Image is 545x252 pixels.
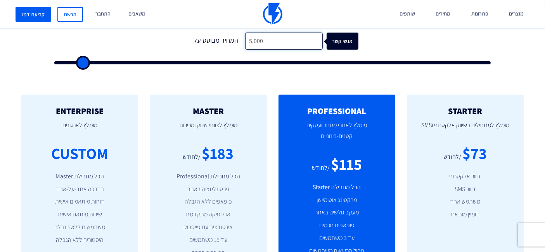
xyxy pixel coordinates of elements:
li: פופאפים חכמים [290,221,384,230]
li: פרסונליזציה באתר [161,185,255,194]
li: הכל מחבילת Starter [290,183,384,192]
p: מומלץ לאתרי מסחר ועסקים קטנים-בינוניים [290,116,384,153]
div: /לחודש [312,164,330,173]
h2: MASTER [161,106,255,116]
h2: PROFESSIONAL [290,106,384,116]
li: מעקב גולשים באתר [290,208,384,217]
div: CUSTOM [51,142,108,164]
div: המחיר מבוסס על [187,33,245,50]
p: מומלץ לצוותי שיווק ומכירות [161,116,255,142]
li: אנליטיקה מתקדמת [161,210,255,219]
p: מומלץ למתחילים בשיווק אלקטרוני וSMS [419,116,512,142]
h2: ENTERPRISE [33,106,126,116]
li: משתמשים ללא הגבלה [33,223,126,232]
div: $73 [462,142,487,164]
a: הרשם [57,7,83,22]
li: עד 15 משתמשים [161,236,255,245]
li: הדרכה אחד-על-אחד [33,185,126,194]
li: שירות מותאם אישית [33,210,126,219]
li: מרקטינג אוטומיישן [290,196,384,205]
div: /לחודש [183,153,201,162]
p: מומלץ לארגונים [33,116,126,142]
h2: STARTER [419,106,512,116]
li: הכל מחבילת Professional [161,172,255,181]
div: $183 [202,142,234,164]
li: אינטגרציה עם פייסבוק [161,223,255,232]
li: דוחות מותאמים אישית [33,197,126,206]
div: /לחודש [443,153,461,162]
li: דיוור SMS [419,185,512,194]
li: עד 3 משתמשים [290,234,384,243]
li: דיוור אלקטרוני [419,172,512,181]
li: משתמש אחד [419,197,512,206]
li: פופאפים ללא הגבלה [161,197,255,206]
li: הכל מחבילת Master [33,172,126,181]
div: $115 [331,153,362,175]
li: היסטוריה ללא הגבלה [33,236,126,245]
a: קביעת דמו [16,7,51,22]
li: דומיין מותאם [419,210,512,219]
div: אנשי קשר [331,33,363,50]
